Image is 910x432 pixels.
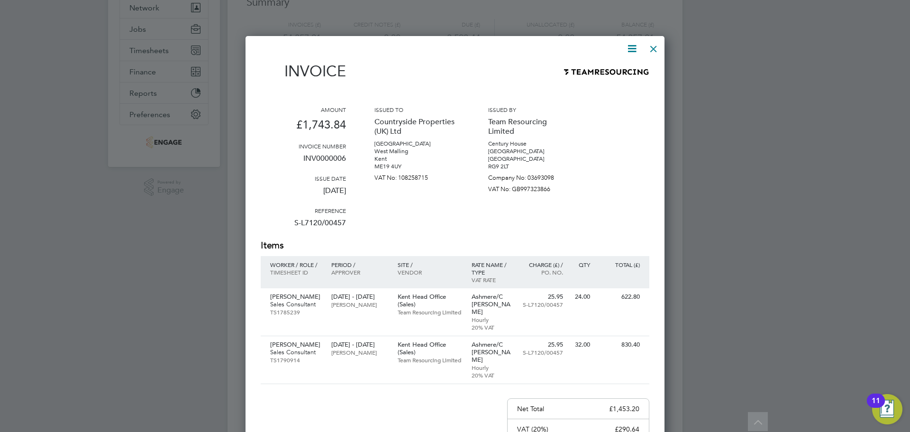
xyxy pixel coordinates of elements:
[261,239,649,252] h2: Items
[270,293,322,301] p: [PERSON_NAME]
[472,341,513,364] p: Ashmere/C [PERSON_NAME]
[472,276,513,284] p: VAT rate
[522,341,563,349] p: 25.95
[374,163,460,170] p: ME19 4UY
[374,106,460,113] h3: Issued to
[261,150,346,175] p: INV0000006
[488,170,573,182] p: Company No: 03693098
[398,261,462,268] p: Site /
[261,142,346,150] h3: Invoice number
[872,401,880,413] div: 11
[374,147,460,155] p: West Malling
[564,69,649,76] img: teamresourcing-logo-remittance.png
[600,261,640,268] p: Total (£)
[261,113,346,142] p: £1,743.84
[270,261,322,268] p: Worker / Role /
[872,394,902,424] button: Open Resource Center, 11 new notifications
[573,341,590,349] p: 32.00
[522,349,563,356] p: S-L7120/00457
[488,182,573,193] p: VAT No: GB997323866
[270,349,322,356] p: Sales Consultant
[261,214,346,239] p: S-L7120/00457
[522,293,563,301] p: 25.95
[270,268,322,276] p: Timesheet ID
[488,163,573,170] p: RG9 2LT
[522,301,563,308] p: S-L7120/00457
[472,293,513,316] p: Ashmere/C [PERSON_NAME]
[522,261,563,268] p: Charge (£) /
[374,140,460,147] p: [GEOGRAPHIC_DATA]
[270,356,322,364] p: TS1790914
[374,170,460,182] p: VAT No: 108258715
[270,308,322,316] p: TS1785239
[331,268,388,276] p: Approver
[398,308,462,316] p: Team Resourcing Limited
[488,140,573,147] p: Century House
[522,268,563,276] p: Po. No.
[472,316,513,323] p: Hourly
[472,371,513,379] p: 20% VAT
[374,113,460,140] p: Countryside Properties (UK) Ltd
[488,113,573,140] p: Team Resourcing Limited
[398,356,462,364] p: Team Resourcing Limited
[472,364,513,371] p: Hourly
[331,341,388,349] p: [DATE] - [DATE]
[261,106,346,113] h3: Amount
[331,301,388,308] p: [PERSON_NAME]
[398,268,462,276] p: Vendor
[488,106,573,113] h3: Issued by
[261,207,346,214] h3: Reference
[261,62,346,80] h1: Invoice
[261,175,346,182] h3: Issue date
[331,261,388,268] p: Period /
[600,341,640,349] p: 830.40
[398,293,462,308] p: Kent Head Office (Sales)
[270,301,322,308] p: Sales Consultant
[472,323,513,331] p: 20% VAT
[517,404,544,413] p: Net Total
[573,261,590,268] p: QTY
[374,155,460,163] p: Kent
[270,341,322,349] p: [PERSON_NAME]
[609,404,639,413] p: £1,453.20
[488,155,573,163] p: [GEOGRAPHIC_DATA]
[472,261,513,276] p: Rate name / type
[398,341,462,356] p: Kent Head Office (Sales)
[573,293,590,301] p: 24.00
[488,147,573,155] p: [GEOGRAPHIC_DATA]
[331,349,388,356] p: [PERSON_NAME]
[331,293,388,301] p: [DATE] - [DATE]
[600,293,640,301] p: 622.80
[261,182,346,207] p: [DATE]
